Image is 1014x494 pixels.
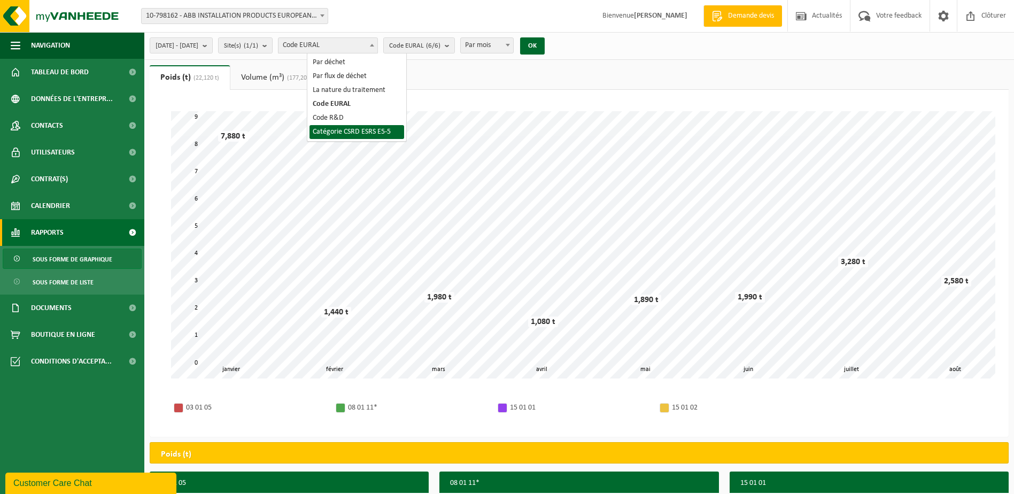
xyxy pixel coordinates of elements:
[348,401,487,414] div: 08 01 11*
[33,249,112,269] span: Sous forme de graphique
[309,56,404,70] li: Par déchet
[321,307,351,318] div: 1,440 t
[5,470,179,494] iframe: chat widget
[309,111,404,125] li: Code R&D
[838,257,868,267] div: 3,280 t
[634,12,687,20] strong: [PERSON_NAME]
[309,125,404,139] li: Catégorie CSRD ESRS E5-5
[244,42,258,49] count: (1/1)
[156,38,198,54] span: [DATE] - [DATE]
[150,443,202,466] h2: Poids (t)
[703,5,782,27] a: Demande devis
[672,401,811,414] div: 15 01 02
[389,38,440,54] span: Code EURAL
[31,139,75,166] span: Utilisateurs
[461,38,513,53] span: Par mois
[141,8,328,24] span: 10-798162 - ABB INSTALLATION PRODUCTS EUROPEAN CENTRE SA - HOUDENG-GOEGNIES
[142,9,328,24] span: 10-798162 - ABB INSTALLATION PRODUCTS EUROPEAN CENTRE SA - HOUDENG-GOEGNIES
[31,59,89,86] span: Tableau de bord
[309,70,404,83] li: Par flux de déchet
[31,219,64,246] span: Rapports
[31,32,70,59] span: Navigation
[31,192,70,219] span: Calendrier
[309,97,404,111] li: Code EURAL
[383,37,455,53] button: Code EURAL(6/6)
[424,292,454,303] div: 1,980 t
[631,295,661,305] div: 1,890 t
[33,272,94,292] span: Sous forme de liste
[224,38,258,54] span: Site(s)
[426,42,440,49] count: (6/6)
[735,292,765,303] div: 1,990 t
[186,401,325,414] div: 03 01 05
[31,321,95,348] span: Boutique en ligne
[520,37,545,55] button: OK
[191,75,219,81] span: (22,120 t)
[150,37,213,53] button: [DATE] - [DATE]
[150,65,230,90] a: Poids (t)
[31,86,113,112] span: Données de l'entrepr...
[278,38,377,53] span: Code EURAL
[941,276,971,287] div: 2,580 t
[284,75,321,81] span: (177,200 m³)
[3,249,142,269] a: Sous forme de graphique
[31,166,68,192] span: Contrat(s)
[31,295,72,321] span: Documents
[3,272,142,292] a: Sous forme de liste
[218,131,248,142] div: 7,880 t
[278,37,378,53] span: Code EURAL
[31,348,112,375] span: Conditions d'accepta...
[510,401,649,414] div: 15 01 01
[460,37,514,53] span: Par mois
[230,65,332,90] a: Volume (m³)
[31,112,63,139] span: Contacts
[218,37,273,53] button: Site(s)(1/1)
[309,83,404,97] li: La nature du traitement
[528,317,558,327] div: 1,080 t
[725,11,777,21] span: Demande devis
